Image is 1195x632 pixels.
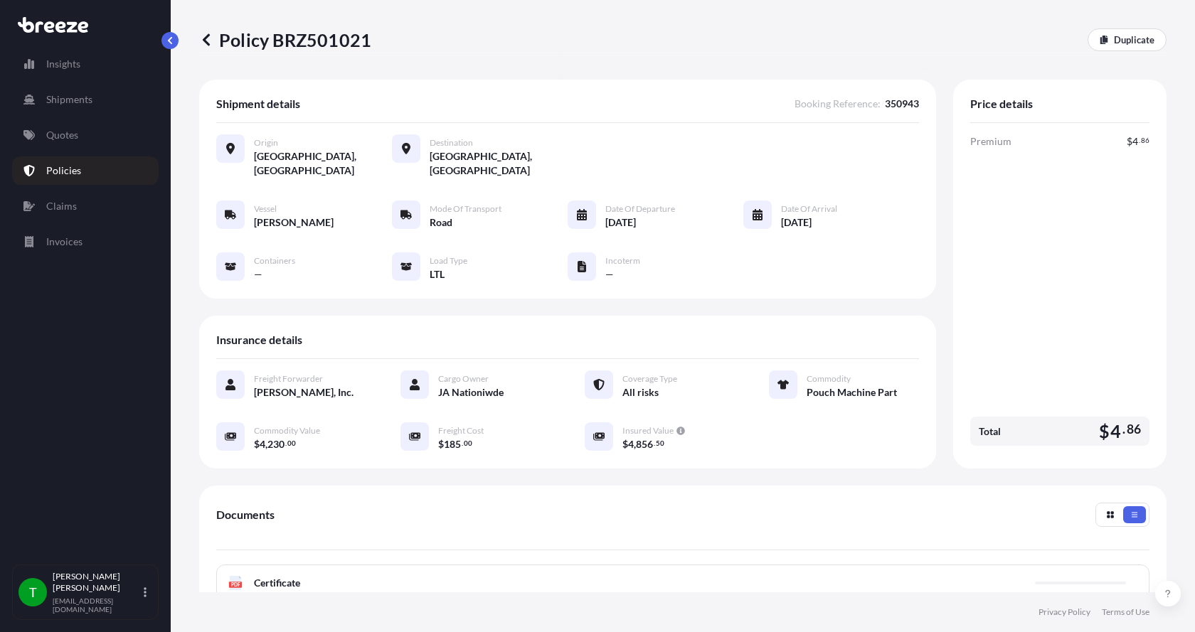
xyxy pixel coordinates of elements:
[254,425,320,436] span: Commodity Value
[1127,425,1141,434] span: 86
[438,373,489,385] span: Cargo Owner
[199,28,371,51] p: Policy BRZ501021
[46,57,80,71] p: Insights
[430,255,467,267] span: Load Type
[970,97,1033,111] span: Price details
[605,215,636,230] span: [DATE]
[1099,422,1110,440] span: $
[254,576,300,590] span: Certificate
[1039,606,1090,618] a: Privacy Policy
[438,425,484,436] span: Freight Cost
[53,571,141,594] p: [PERSON_NAME] [PERSON_NAME]
[254,439,260,449] span: $
[438,385,504,400] span: JA Nationiwde
[254,203,277,215] span: Vessel
[605,203,675,215] span: Date of Departure
[216,508,275,522] span: Documents
[430,149,568,178] span: [GEOGRAPHIC_DATA], [GEOGRAPHIC_DATA]
[29,585,37,599] span: T
[287,441,296,446] span: 00
[605,255,640,267] span: Incoterm
[254,373,323,385] span: Freight Forwarder
[1141,138,1149,143] span: 86
[216,97,300,111] span: Shipment details
[885,97,919,111] span: 350943
[254,255,295,267] span: Containers
[1088,28,1167,51] a: Duplicate
[46,164,81,178] p: Policies
[622,425,674,436] span: Insured Value
[1110,422,1121,440] span: 4
[430,267,445,282] span: LTL
[1114,33,1154,47] p: Duplicate
[628,439,634,449] span: 4
[464,441,472,446] span: 00
[795,97,881,111] span: Booking Reference :
[46,128,78,142] p: Quotes
[807,373,851,385] span: Commodity
[46,92,92,107] p: Shipments
[622,373,677,385] span: Coverage Type
[438,439,444,449] span: $
[807,385,897,400] span: Pouch Machine Part
[53,596,141,614] p: [EMAIL_ADDRESS][DOMAIN_NAME]
[430,215,452,230] span: Road
[254,149,392,178] span: [GEOGRAPHIC_DATA], [GEOGRAPHIC_DATA]
[979,424,1001,439] span: Total
[12,192,159,220] a: Claims
[254,137,278,149] span: Origin
[254,215,334,230] span: [PERSON_NAME]
[462,441,463,446] span: .
[260,439,265,449] span: 4
[605,267,614,282] span: —
[216,333,302,347] span: Insurance details
[444,439,461,449] span: 185
[46,199,77,213] p: Claims
[781,203,837,215] span: Date of Arrival
[1122,425,1125,434] span: .
[636,439,653,449] span: 856
[231,582,240,587] text: PDF
[1127,136,1132,146] span: $
[1132,136,1138,146] span: 4
[430,137,473,149] span: Destination
[656,441,664,446] span: 50
[12,156,159,185] a: Policies
[12,85,159,114] a: Shipments
[1102,606,1149,618] a: Terms of Use
[285,441,287,446] span: .
[622,385,659,400] span: All risks
[634,439,636,449] span: ,
[430,203,501,215] span: Mode of Transport
[265,439,267,449] span: ,
[654,441,655,446] span: .
[12,50,159,78] a: Insights
[12,227,159,256] a: Invoices
[254,267,262,282] span: —
[46,235,83,249] p: Invoices
[267,439,285,449] span: 230
[254,385,354,400] span: [PERSON_NAME], Inc.
[622,439,628,449] span: $
[781,215,812,230] span: [DATE]
[970,134,1011,149] span: Premium
[12,121,159,149] a: Quotes
[1139,138,1140,143] span: .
